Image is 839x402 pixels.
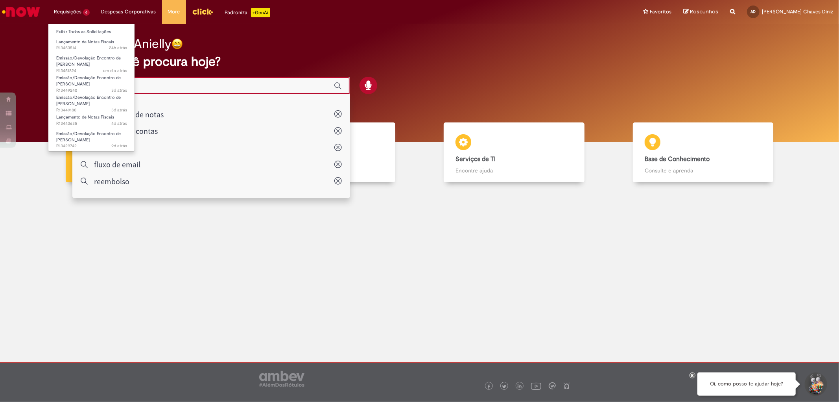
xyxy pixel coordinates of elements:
img: logo_footer_workplace.png [549,382,556,389]
span: R13449240 [56,87,127,94]
a: Rascunhos [683,8,718,16]
time: 27/08/2025 16:19:48 [109,45,127,51]
span: Emissão/Devolução Encontro de [PERSON_NAME] [56,55,121,67]
a: Base de Conhecimento Consulte e aprenda [609,122,798,183]
span: Emissão/Devolução Encontro de [PERSON_NAME] [56,75,121,87]
span: R13451824 [56,68,127,74]
span: Emissão/Devolução Encontro de [PERSON_NAME] [56,94,121,107]
a: Aberto R13449240 : Emissão/Devolução Encontro de Contas Fornecedor [48,74,135,91]
div: Oi, como posso te ajudar hoje? [697,372,796,396]
span: R13443635 [56,120,127,127]
b: Base de Conhecimento [645,155,710,163]
span: R13453514 [56,45,127,51]
span: 3d atrás [111,107,127,113]
span: R13429742 [56,143,127,149]
span: R13449180 [56,107,127,113]
span: Favoritos [650,8,671,16]
img: logo_footer_youtube.png [531,381,541,391]
span: Lançamento de Notas Fiscais [56,39,114,45]
b: Serviços de TI [455,155,496,163]
span: Requisições [54,8,81,16]
span: Lançamento de Notas Fiscais [56,114,114,120]
img: happy-face.png [171,38,183,50]
img: click_logo_yellow_360x200.png [192,6,213,17]
time: 27/08/2025 11:18:24 [103,68,127,74]
a: Aberto R13451824 : Emissão/Devolução Encontro de Contas Fornecedor [48,54,135,71]
span: 24h atrás [109,45,127,51]
img: logo_footer_facebook.png [487,385,491,389]
span: AD [751,9,756,14]
p: +GenAi [251,8,270,17]
a: Exibir Todas as Solicitações [48,28,135,36]
span: 9d atrás [111,143,127,149]
a: Aberto R13443635 : Lançamento de Notas Fiscais [48,113,135,128]
a: Aberto R13429742 : Emissão/Devolução Encontro de Contas Fornecedor [48,130,135,146]
button: Iniciar Conversa de Suporte [804,372,827,396]
img: logo_footer_linkedin.png [518,384,522,389]
span: 4d atrás [111,120,127,126]
a: Aberto R13449180 : Emissão/Devolução Encontro de Contas Fornecedor [48,93,135,110]
img: logo_footer_naosei.png [563,382,570,389]
span: Despesas Corporativas [101,8,156,16]
span: [PERSON_NAME] Chaves Diniz [762,8,833,15]
time: 26/08/2025 15:51:32 [111,87,127,93]
div: Padroniza [225,8,270,17]
span: 3d atrás [111,87,127,93]
span: Rascunhos [690,8,718,15]
p: Encontre ajuda [455,167,572,174]
span: Emissão/Devolução Encontro de [PERSON_NAME] [56,131,121,143]
img: logo_footer_twitter.png [502,385,506,389]
span: 6 [83,9,90,16]
ul: Requisições [48,24,135,152]
time: 26/08/2025 15:41:10 [111,107,127,113]
time: 25/08/2025 11:08:44 [111,120,127,126]
a: Serviços de TI Encontre ajuda [420,122,609,183]
img: logo_footer_ambev_rotulo_gray.png [259,371,304,387]
p: Consulte e aprenda [645,167,762,174]
span: um dia atrás [103,68,127,74]
h2: O que você procura hoje? [72,55,766,69]
time: 19/08/2025 16:43:35 [111,143,127,149]
img: ServiceNow [1,4,41,20]
span: More [168,8,180,16]
a: Aberto R13453514 : Lançamento de Notas Fiscais [48,38,135,52]
a: Tirar dúvidas Tirar dúvidas com Lupi Assist e Gen Ai [41,122,230,183]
